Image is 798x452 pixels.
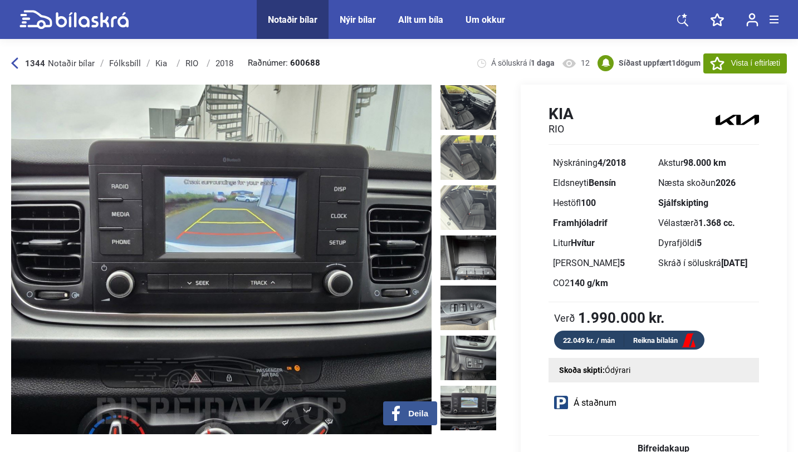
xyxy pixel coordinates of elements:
[440,235,496,280] img: 1754931596_8068306618352866604_27231569258104846.jpg
[619,58,701,67] b: Síðast uppfært dögum
[553,218,608,228] b: Framhjóladrif
[698,218,735,228] b: 1.368 cc.
[571,238,595,248] b: Hvítur
[554,312,575,323] span: Verð
[248,59,320,67] span: Raðnúmer:
[48,58,95,68] span: Notaðir bílar
[553,279,649,288] div: CO2
[553,199,649,208] div: Hestöfl
[290,59,320,67] b: 600688
[574,399,616,407] span: Á staðnum
[658,239,755,248] div: Dyrafjöldi
[553,159,649,168] div: Nýskráning
[697,238,702,248] b: 5
[731,57,780,69] span: Vista í eftirlæti
[559,366,605,375] strong: Skoða skipti:
[398,14,443,25] a: Allt um bíla
[440,386,496,430] img: 1754932739_5943398980544124506_27232711794369629.jpg
[466,14,505,25] a: Um okkur
[440,286,496,330] img: 1754932737_6613311138872780011_27232709990080462.jpg
[658,259,755,268] div: Skráð í söluskrá
[491,58,555,68] span: Á söluskrá í
[440,85,496,130] img: 1754931595_7925308312392213437_27231568468375930.jpg
[624,334,704,348] a: Reikna bílalán
[531,58,555,67] b: 1 daga
[658,219,755,228] div: Vélastærð
[268,14,317,25] a: Notaðir bílar
[658,198,708,208] b: Sjálfskipting
[605,366,630,375] span: Ódýrari
[683,158,726,168] b: 98.000 km
[549,105,574,123] h1: Kia
[185,59,201,68] div: RIO
[581,58,590,68] span: 12
[553,259,649,268] div: [PERSON_NAME]
[721,258,747,268] b: [DATE]
[589,178,616,188] b: Bensín
[25,58,45,68] b: 1344
[658,159,755,168] div: Akstur
[549,123,574,135] h2: RIO
[578,311,665,325] b: 1.990.000 kr.
[658,179,755,188] div: Næsta skoðun
[155,59,171,68] div: Kia
[553,239,649,248] div: Litur
[716,104,759,136] img: logo Kia RIO
[109,59,141,68] div: Fólksbíll
[570,278,608,288] b: 140 g/km
[440,135,496,180] img: 1754931594_1771022083627576081_27231566747981186.jpg
[216,59,233,68] div: 2018
[553,179,649,188] div: Eldsneyti
[408,409,428,419] span: Deila
[716,178,736,188] b: 2026
[340,14,376,25] a: Nýir bílar
[703,53,787,73] button: Vista í eftirlæti
[620,258,625,268] b: 5
[581,198,596,208] b: 100
[672,58,676,67] span: 1
[383,401,437,425] button: Deila
[554,334,624,347] div: 22.049 kr. / mán
[440,185,496,230] img: 1754931595_2498607594203149712_27231567635618442.jpg
[440,336,496,380] img: 1754932738_8664239220969482038_27232710878674064.jpg
[746,13,758,27] img: user-login.svg
[598,158,626,168] b: 4/2018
